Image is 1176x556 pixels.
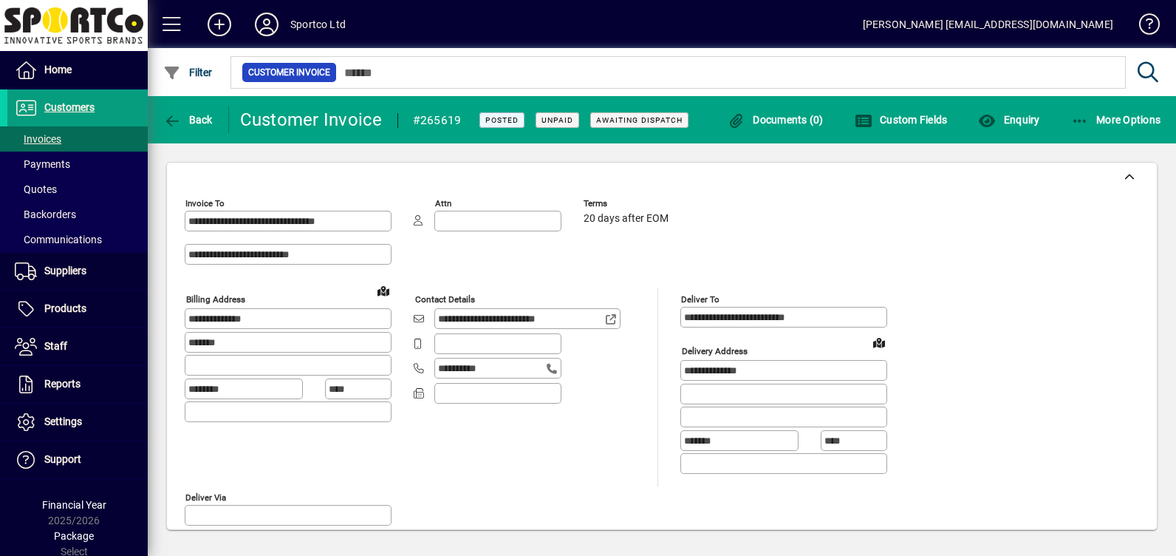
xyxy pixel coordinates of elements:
span: Documents (0) [728,114,824,126]
button: Custom Fields [851,106,951,133]
mat-label: Invoice To [185,198,225,208]
span: Enquiry [978,114,1039,126]
span: Posted [485,115,519,125]
button: Back [160,106,216,133]
span: Customer Invoice [248,65,330,80]
a: Staff [7,328,148,365]
span: Terms [584,199,672,208]
div: Customer Invoice [240,108,383,132]
div: [PERSON_NAME] [EMAIL_ADDRESS][DOMAIN_NAME] [863,13,1113,36]
a: Suppliers [7,253,148,290]
a: Home [7,52,148,89]
app-page-header-button: Back [148,106,229,133]
span: Financial Year [42,499,106,511]
span: Support [44,453,81,465]
span: Unpaid [541,115,573,125]
button: More Options [1067,106,1165,133]
button: Add [196,11,243,38]
span: Products [44,302,86,314]
span: Quotes [15,183,57,195]
a: Backorders [7,202,148,227]
button: Profile [243,11,290,38]
a: View on map [867,330,891,354]
span: Awaiting Dispatch [596,115,683,125]
mat-label: Deliver via [185,492,226,502]
span: Back [163,114,213,126]
span: More Options [1071,114,1161,126]
a: Reports [7,366,148,403]
a: View on map [372,279,395,302]
a: Knowledge Base [1128,3,1158,51]
div: #265619 [413,109,462,132]
span: Package [54,530,94,542]
span: Communications [15,234,102,245]
button: Enquiry [974,106,1043,133]
span: Reports [44,378,81,390]
span: Suppliers [44,265,86,277]
a: Settings [7,404,148,441]
button: Filter [160,59,216,86]
span: Filter [163,67,213,78]
span: 20 days after EOM [584,213,669,225]
span: Home [44,64,72,75]
a: Payments [7,152,148,177]
mat-label: Attn [435,198,451,208]
a: Communications [7,227,148,252]
a: Invoices [7,126,148,152]
a: Products [7,291,148,328]
button: Documents (0) [724,106,827,133]
span: Invoices [15,133,61,145]
span: Staff [44,340,67,352]
a: Quotes [7,177,148,202]
a: Support [7,441,148,478]
span: Settings [44,416,82,427]
span: Customers [44,101,95,113]
mat-label: Deliver To [681,294,719,305]
div: Sportco Ltd [290,13,346,36]
span: Custom Fields [855,114,948,126]
span: Payments [15,158,70,170]
span: Backorders [15,208,76,220]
